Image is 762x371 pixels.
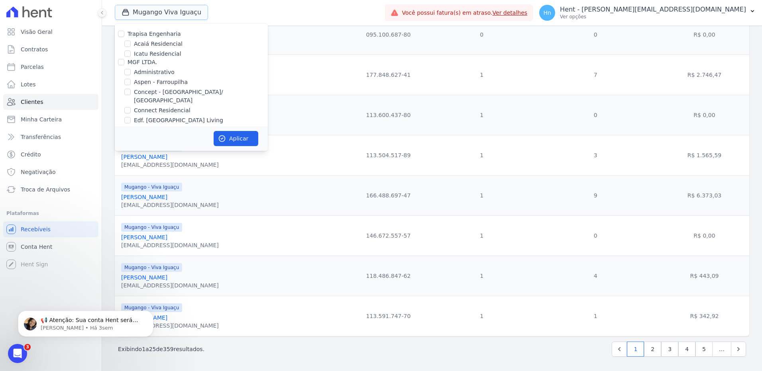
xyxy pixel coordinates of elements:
[532,296,660,336] td: 1
[493,10,528,16] a: Ver detalhes
[532,215,660,256] td: 0
[660,256,749,296] td: R$ 443,09
[345,215,432,256] td: 146.672.557-57
[660,14,749,55] td: R$ 0,00
[731,342,746,357] a: Next
[21,98,43,106] span: Clientes
[121,201,219,209] div: [EMAIL_ADDRESS][DOMAIN_NAME]
[6,294,165,350] iframe: Intercom notifications mensagem
[345,135,432,175] td: 113.504.517-89
[695,342,713,357] a: 5
[134,68,175,76] label: Administrativo
[121,161,219,169] div: [EMAIL_ADDRESS][DOMAIN_NAME]
[532,175,660,215] td: 9
[121,263,182,272] span: Mugango - Viva Iguaçu
[121,322,219,330] div: [EMAIL_ADDRESS][DOMAIN_NAME]
[532,135,660,175] td: 3
[121,223,182,232] span: Mugango - Viva Iguaçu
[660,135,749,175] td: R$ 1.565,59
[115,5,208,20] button: Mugango Viva Iguaçu
[345,296,432,336] td: 113.591.747-70
[134,116,223,125] label: Edf. [GEOGRAPHIC_DATA] Living
[560,14,746,20] p: Ver opções
[3,59,98,75] a: Parcelas
[24,344,31,350] span: 3
[121,154,167,160] a: [PERSON_NAME]
[121,274,167,281] a: [PERSON_NAME]
[21,133,61,141] span: Transferências
[678,342,695,357] a: 4
[21,150,41,158] span: Crédito
[3,239,98,255] a: Conta Hent
[660,175,749,215] td: R$ 6.373,03
[21,243,52,251] span: Conta Hent
[345,95,432,135] td: 113.600.437-80
[149,346,156,352] span: 25
[543,10,551,16] span: Hn
[3,146,98,162] a: Crédito
[121,281,219,289] div: [EMAIL_ADDRESS][DOMAIN_NAME]
[345,55,432,95] td: 177.848.627-41
[3,41,98,57] a: Contratos
[532,256,660,296] td: 4
[432,14,532,55] td: 0
[3,94,98,110] a: Clientes
[121,241,219,249] div: [EMAIL_ADDRESS][DOMAIN_NAME]
[533,2,762,24] button: Hn Hent - [PERSON_NAME][EMAIL_ADDRESS][DOMAIN_NAME] Ver opções
[134,50,181,58] label: Icatu Residencial
[432,215,532,256] td: 1
[660,215,749,256] td: R$ 0,00
[21,185,70,193] span: Troca de Arquivos
[3,76,98,92] a: Lotes
[214,131,258,146] button: Aplicar
[3,221,98,237] a: Recebíveis
[532,14,660,55] td: 0
[532,95,660,135] td: 0
[134,40,183,48] label: Acaiá Residencial
[134,88,268,105] label: Concept - [GEOGRAPHIC_DATA]/ [GEOGRAPHIC_DATA]
[3,111,98,127] a: Minha Carteira
[432,135,532,175] td: 1
[660,95,749,135] td: R$ 0,00
[3,24,98,40] a: Visão Geral
[21,168,56,176] span: Negativação
[21,80,36,88] span: Lotes
[21,63,44,71] span: Parcelas
[142,346,145,352] span: 1
[432,95,532,135] td: 1
[644,342,661,357] a: 2
[532,55,660,95] td: 7
[21,115,62,123] span: Minha Carteira
[163,346,174,352] span: 359
[8,344,27,363] iframe: Intercom live chat
[432,256,532,296] td: 1
[3,164,98,180] a: Negativação
[432,55,532,95] td: 1
[121,234,167,240] a: [PERSON_NAME]
[6,209,95,218] div: Plataformas
[627,342,644,357] a: 1
[128,59,157,65] label: MGF LTDA.
[121,194,167,200] a: [PERSON_NAME]
[134,106,190,115] label: Connect Residencial
[134,78,188,86] label: Aspen - Farroupilha
[345,175,432,215] td: 166.488.697-47
[712,342,731,357] span: …
[21,225,51,233] span: Recebíveis
[345,14,432,55] td: 095.100.687-80
[121,183,182,191] span: Mugango - Viva Iguaçu
[21,28,53,36] span: Visão Geral
[21,45,48,53] span: Contratos
[3,129,98,145] a: Transferências
[661,342,678,357] a: 3
[660,55,749,95] td: R$ 2.746,47
[660,296,749,336] td: R$ 342,92
[402,9,527,17] span: Você possui fatura(s) em atraso.
[128,31,181,37] label: Trapisa Engenharia
[432,296,532,336] td: 1
[560,6,746,14] p: Hent - [PERSON_NAME][EMAIL_ADDRESS][DOMAIN_NAME]
[3,182,98,197] a: Troca de Arquivos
